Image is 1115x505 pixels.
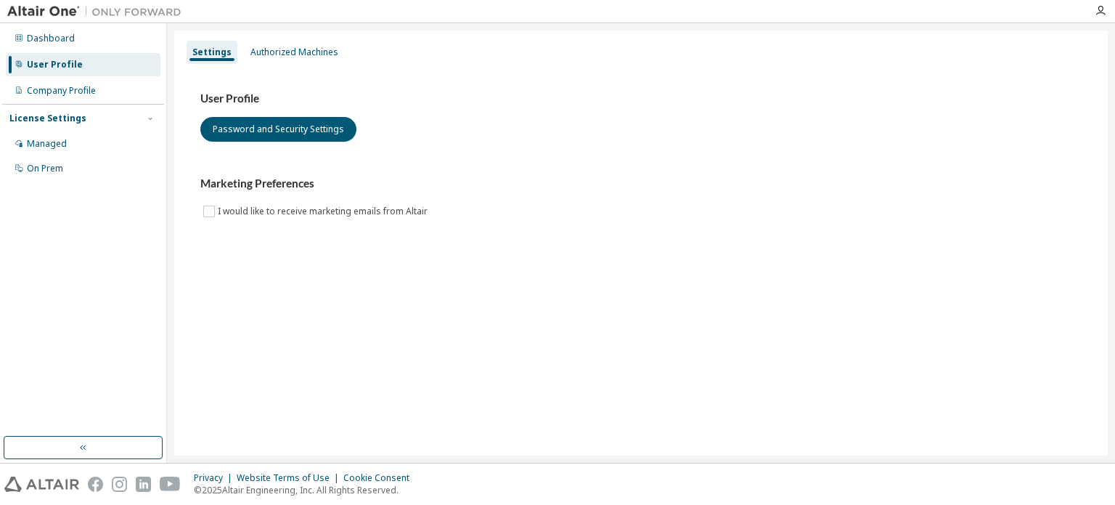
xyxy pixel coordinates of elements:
[9,113,86,124] div: License Settings
[27,59,83,70] div: User Profile
[250,47,338,58] div: Authorized Machines
[237,472,343,484] div: Website Terms of Use
[218,203,430,220] label: I would like to receive marketing emails from Altair
[200,177,1082,191] h3: Marketing Preferences
[160,477,181,492] img: youtube.svg
[200,117,356,142] button: Password and Security Settings
[4,477,79,492] img: altair_logo.svg
[200,92,1082,106] h3: User Profile
[192,47,232,58] div: Settings
[136,477,151,492] img: linkedin.svg
[27,138,67,150] div: Managed
[194,484,418,496] p: © 2025 Altair Engineering, Inc. All Rights Reserved.
[343,472,418,484] div: Cookie Consent
[88,477,103,492] img: facebook.svg
[27,163,63,174] div: On Prem
[27,85,96,97] div: Company Profile
[7,4,189,19] img: Altair One
[194,472,237,484] div: Privacy
[112,477,127,492] img: instagram.svg
[27,33,75,44] div: Dashboard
